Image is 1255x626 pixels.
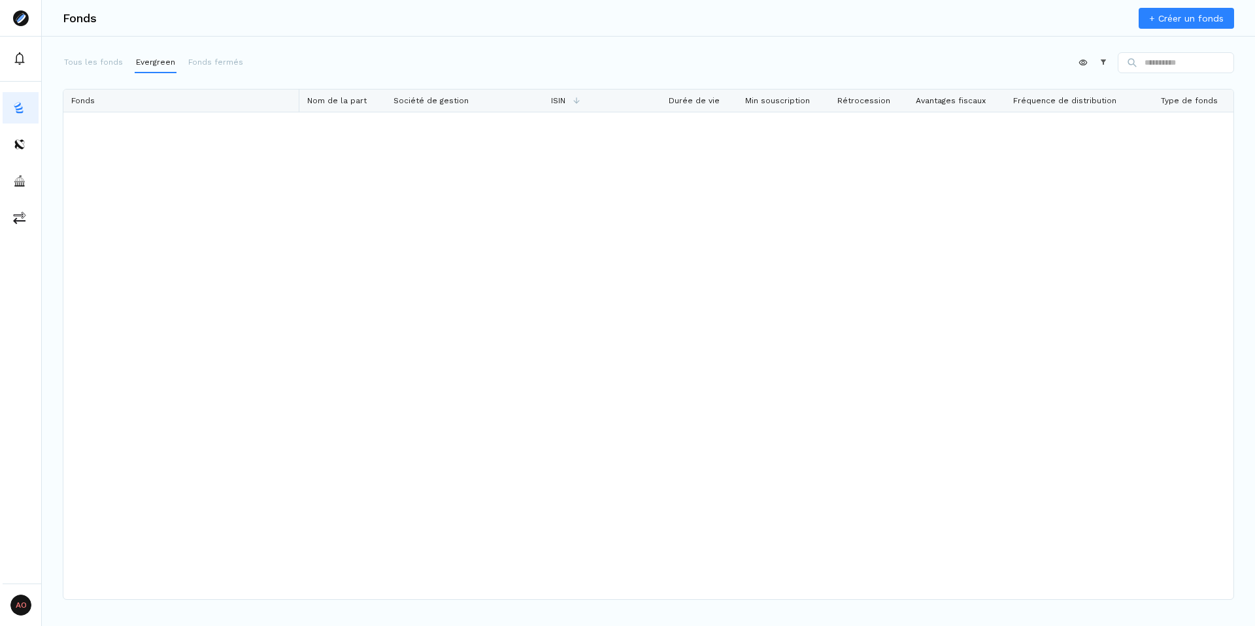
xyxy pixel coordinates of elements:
button: commissions [3,202,39,233]
img: distributors [13,138,26,151]
span: Min souscription [745,96,810,105]
button: Tous les fonds [63,52,124,73]
span: Rétrocession [837,96,890,105]
img: commissions [13,211,26,224]
span: Avantages fiscaux [916,96,986,105]
img: asset-managers [13,174,26,188]
button: distributors [3,129,39,160]
p: Tous les fonds [64,56,123,68]
span: ISIN [551,96,565,105]
span: Fréquence de distribution [1013,96,1116,105]
span: Société de gestion [393,96,469,105]
h3: Fonds [63,12,97,24]
button: Evergreen [135,52,176,73]
button: asset-managers [3,165,39,197]
span: Nom de la part [307,96,367,105]
span: Durée de vie [669,96,720,105]
button: Fonds fermés [187,52,244,73]
span: Type de fonds [1161,96,1218,105]
a: + Créer un fonds [1139,8,1234,29]
img: funds [13,101,26,114]
span: AO [10,595,31,616]
span: Fonds [71,96,95,105]
button: funds [3,92,39,124]
p: Fonds fermés [188,56,243,68]
p: Evergreen [136,56,175,68]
